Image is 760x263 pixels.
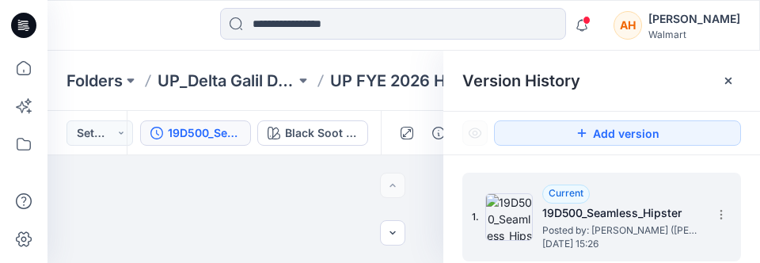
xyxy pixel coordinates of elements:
[485,193,533,241] img: 19D500_Seamless_Hipster
[549,187,583,199] span: Current
[494,120,741,146] button: Add version
[648,10,740,29] div: [PERSON_NAME]
[648,29,740,40] div: Walmart
[426,120,451,146] button: Details
[285,124,358,142] div: Black Soot Rib
[66,70,123,92] a: Folders
[542,238,701,250] span: [DATE] 15:26
[542,223,701,238] span: Posted by: Dorelle Mcpherson (Delta Galil)
[140,120,251,146] button: 19D500_Seamless_Hipster
[722,74,735,87] button: Close
[542,204,701,223] h5: 19D500_Seamless_Hipster
[257,120,368,146] button: Black Soot Rib
[158,70,295,92] a: UP_Delta Galil D29 [DEMOGRAPHIC_DATA] Joyspun Intimates
[614,11,642,40] div: AH
[462,120,488,146] button: Show Hidden Versions
[168,124,241,142] div: 19D500_Seamless_Hipster
[472,210,479,224] span: 1.
[462,71,580,90] span: Version History
[330,70,468,92] a: UP FYE 2026 H2_Delta Galil D29 Joyspun Panties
